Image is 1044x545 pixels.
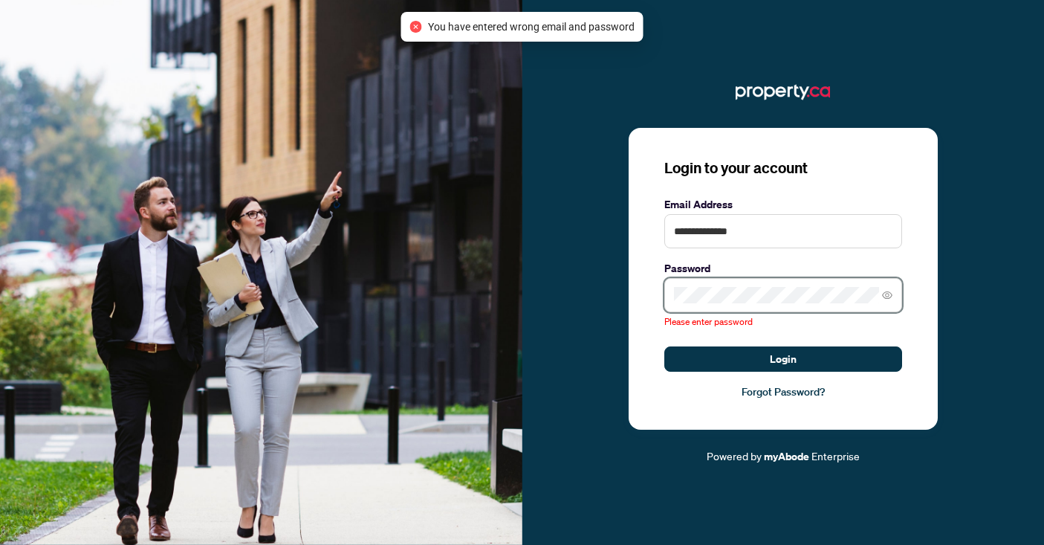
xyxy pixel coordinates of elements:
[764,448,809,465] a: myAbode
[664,260,902,277] label: Password
[770,347,797,371] span: Login
[410,21,422,33] span: close-circle
[707,449,762,462] span: Powered by
[882,290,892,300] span: eye
[664,316,753,327] span: Please enter password
[811,449,860,462] span: Enterprise
[664,384,902,400] a: Forgot Password?
[428,19,635,35] span: You have entered wrong email and password
[664,196,902,213] label: Email Address
[664,158,902,178] h3: Login to your account
[664,346,902,372] button: Login
[736,80,830,104] img: ma-logo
